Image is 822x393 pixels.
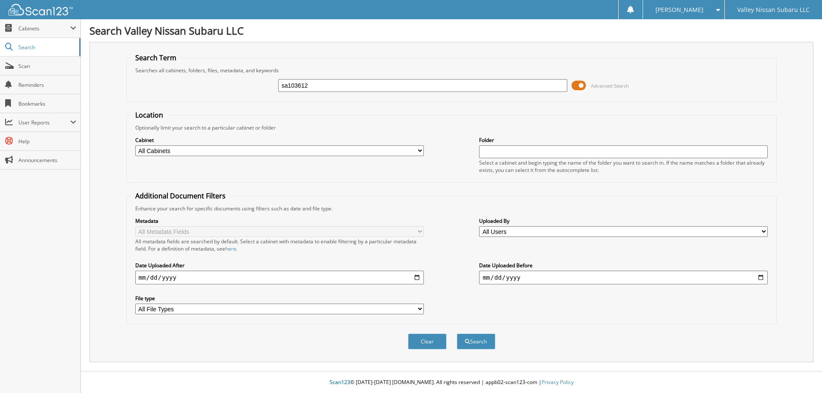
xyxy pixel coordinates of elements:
div: Searches all cabinets, folders, files, metadata, and keywords [131,67,772,74]
span: Cabinets [18,25,70,32]
label: File type [135,295,424,302]
label: Metadata [135,217,424,225]
button: Clear [408,334,447,349]
span: Advanced Search [591,83,629,89]
div: All metadata fields are searched by default. Select a cabinet with metadata to enable filtering b... [135,238,424,252]
span: Valley Nissan Subaru LLC [737,7,810,12]
img: scan123-logo-white.svg [9,4,73,15]
div: © [DATE]-[DATE] [DOMAIN_NAME]. All rights reserved | appb02-scan123-com | [81,372,822,393]
a: here [225,245,236,252]
button: Search [457,334,495,349]
span: [PERSON_NAME] [655,7,703,12]
span: Help [18,138,76,145]
input: start [135,271,424,284]
span: User Reports [18,119,70,126]
h1: Search Valley Nissan Subaru LLC [89,24,813,38]
span: Scan123 [330,378,350,386]
span: Reminders [18,81,76,89]
label: Date Uploaded Before [479,262,768,269]
span: Scan [18,62,76,70]
span: Announcements [18,157,76,164]
span: Search [18,44,75,51]
a: Privacy Policy [542,378,574,386]
span: Bookmarks [18,100,76,107]
legend: Search Term [131,53,181,62]
label: Uploaded By [479,217,768,225]
input: end [479,271,768,284]
legend: Additional Document Filters [131,191,230,201]
div: Enhance your search for specific documents using filters such as date and file type. [131,205,772,212]
label: Cabinet [135,136,424,144]
div: Select a cabinet and begin typing the name of the folder you want to search in. If the name match... [479,159,768,174]
label: Folder [479,136,768,144]
legend: Location [131,110,167,120]
label: Date Uploaded After [135,262,424,269]
div: Optionally limit your search to a particular cabinet or folder [131,124,772,131]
